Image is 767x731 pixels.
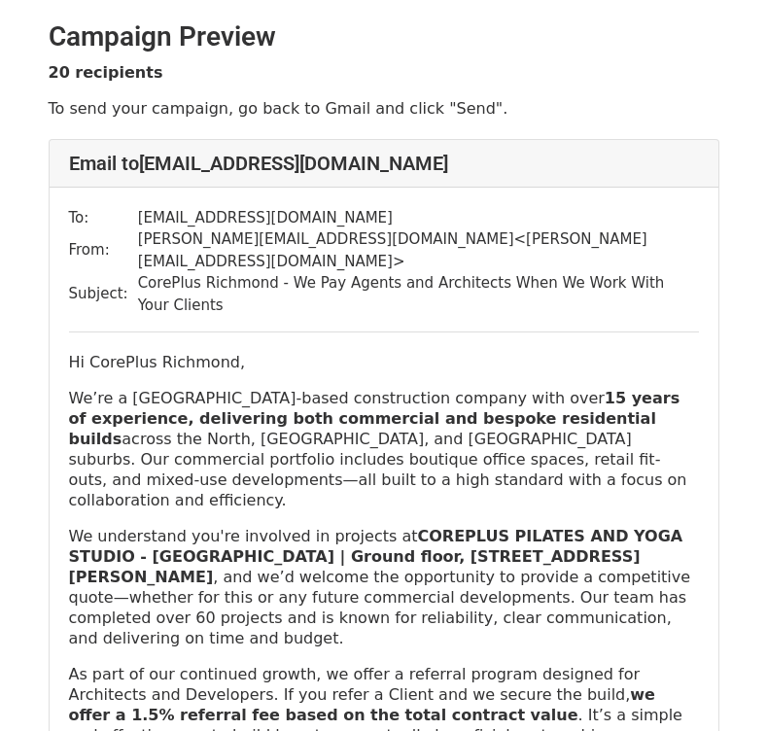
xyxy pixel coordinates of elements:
td: CorePlus Richmond - We Pay Agents and Architects When We Work With Your Clients [138,272,699,316]
p: We’re a [GEOGRAPHIC_DATA]-based construction company with over across the North, [GEOGRAPHIC_DATA... [69,388,699,510]
b: we offer a 1.5% referral fee based on the total contract value [69,685,655,724]
h2: Campaign Preview [49,20,719,53]
p: We understand you're involved in projects at , and we’d welcome the opportunity to provide a comp... [69,526,699,648]
td: From: [69,228,138,272]
p: To send your campaign, go back to Gmail and click "Send". [49,98,719,119]
p: Hi CorePlus Richmond, [69,352,699,372]
b: COREPLUS PILATES AND YOGA STUDIO - [GEOGRAPHIC_DATA] | Ground floor, [STREET_ADDRESS][PERSON_NAME] [69,527,683,586]
strong: 20 recipients [49,63,163,82]
b: 15 years of experience, delivering both commercial and bespoke residential builds [69,389,680,448]
td: To: [69,207,138,229]
td: [EMAIL_ADDRESS][DOMAIN_NAME] [138,207,699,229]
h4: Email to [EMAIL_ADDRESS][DOMAIN_NAME] [69,152,699,175]
td: Subject: [69,272,138,316]
td: [PERSON_NAME][EMAIL_ADDRESS][DOMAIN_NAME] < [PERSON_NAME][EMAIL_ADDRESS][DOMAIN_NAME] > [138,228,699,272]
